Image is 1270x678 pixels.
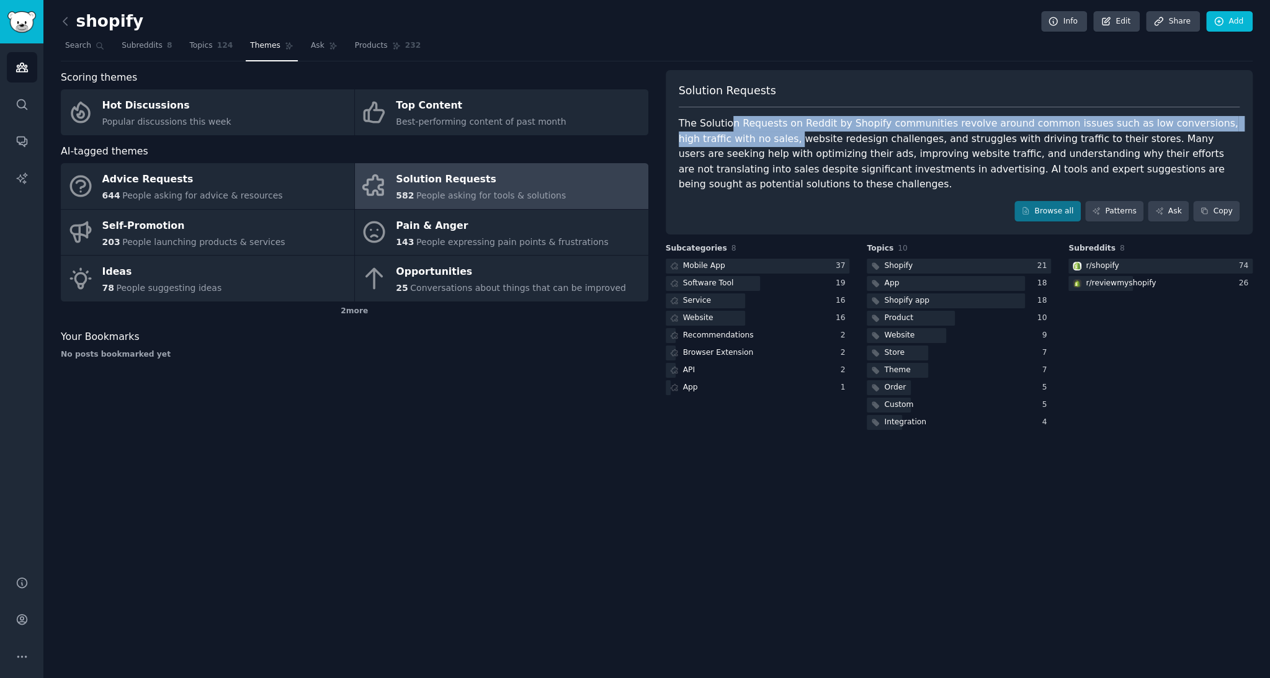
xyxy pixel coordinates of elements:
[61,256,354,301] a: Ideas78People suggesting ideas
[867,328,1051,344] a: Website9
[250,40,280,51] span: Themes
[102,237,120,247] span: 203
[884,347,904,359] div: Store
[836,295,850,306] div: 16
[396,216,608,236] div: Pain & Anger
[1193,201,1240,222] button: Copy
[841,382,850,393] div: 1
[1068,243,1116,254] span: Subreddits
[1014,201,1081,222] a: Browse all
[683,313,713,324] div: Website
[1042,365,1051,376] div: 7
[1037,261,1052,272] div: 21
[1041,11,1087,32] a: Info
[679,83,776,99] span: Solution Requests
[167,40,172,51] span: 8
[217,40,233,51] span: 124
[355,40,388,51] span: Products
[841,330,850,341] div: 2
[355,256,648,301] a: Opportunities25Conversations about things that can be improved
[306,36,342,61] a: Ask
[884,330,914,341] div: Website
[836,278,850,289] div: 19
[666,276,850,292] a: Software Tool19
[102,170,283,190] div: Advice Requests
[311,40,324,51] span: Ask
[61,70,137,86] span: Scoring themes
[396,190,414,200] span: 582
[1093,11,1140,32] a: Edit
[355,163,648,209] a: Solution Requests582People asking for tools & solutions
[61,36,109,61] a: Search
[666,259,850,274] a: Mobile App37
[1042,382,1051,393] div: 5
[683,330,754,341] div: Recommendations
[396,237,414,247] span: 143
[410,283,626,293] span: Conversations about things that can be improved
[122,237,285,247] span: People launching products & services
[1146,11,1199,32] a: Share
[1037,295,1052,306] div: 18
[7,11,36,33] img: GummySearch logo
[836,313,850,324] div: 16
[1120,244,1125,252] span: 8
[1238,278,1253,289] div: 26
[666,363,850,378] a: API2
[1085,201,1143,222] a: Patterns
[884,295,929,306] div: Shopify app
[666,243,727,254] span: Subcategories
[61,144,148,159] span: AI-tagged themes
[867,293,1051,309] a: Shopify app18
[884,417,926,428] div: Integration
[683,295,711,306] div: Service
[351,36,425,61] a: Products232
[666,311,850,326] a: Website16
[666,346,850,361] a: Browser Extension2
[102,216,285,236] div: Self-Promotion
[841,365,850,376] div: 2
[841,347,850,359] div: 2
[884,365,910,376] div: Theme
[61,301,648,321] div: 2 more
[867,380,1051,396] a: Order5
[405,40,421,51] span: 232
[189,40,212,51] span: Topics
[867,346,1051,361] a: Store7
[396,170,566,190] div: Solution Requests
[102,262,222,282] div: Ideas
[867,398,1051,413] a: Custom5
[836,261,850,272] div: 37
[884,313,913,324] div: Product
[884,399,913,411] div: Custom
[898,244,908,252] span: 10
[683,347,754,359] div: Browser Extension
[61,349,648,360] div: No posts bookmarked yet
[122,190,282,200] span: People asking for advice & resources
[116,283,221,293] span: People suggesting ideas
[867,415,1051,430] a: Integration4
[102,96,231,116] div: Hot Discussions
[1238,261,1253,272] div: 74
[1037,278,1052,289] div: 18
[731,244,736,252] span: 8
[867,363,1051,378] a: Theme7
[61,329,140,345] span: Your Bookmarks
[185,36,237,61] a: Topics124
[1086,261,1119,272] div: r/ shopify
[884,261,913,272] div: Shopify
[666,380,850,396] a: App1
[1042,399,1051,411] div: 5
[683,261,725,272] div: Mobile App
[396,96,566,116] div: Top Content
[1068,259,1253,274] a: shopifyr/shopify74
[396,283,408,293] span: 25
[102,190,120,200] span: 644
[1148,201,1189,222] a: Ask
[65,40,91,51] span: Search
[355,210,648,256] a: Pain & Anger143People expressing pain points & frustrations
[61,163,354,209] a: Advice Requests644People asking for advice & resources
[61,210,354,256] a: Self-Promotion203People launching products & services
[1042,417,1051,428] div: 4
[355,89,648,135] a: Top ContentBest-performing content of past month
[1073,279,1081,288] img: reviewmyshopify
